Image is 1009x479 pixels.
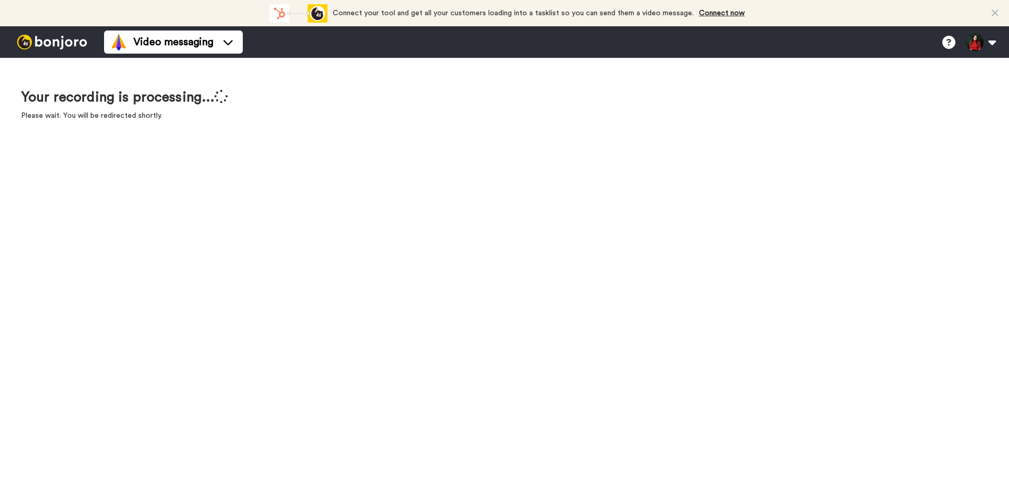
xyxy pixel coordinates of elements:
p: Please wait. You will be redirected shortly. [21,110,228,121]
a: Connect now [699,9,745,17]
h1: Your recording is processing... [21,89,228,105]
div: animation [270,4,327,23]
span: Connect your tool and get all your customers loading into a tasklist so you can send them a video... [333,9,694,17]
img: vm-color.svg [110,34,127,50]
span: Video messaging [133,35,213,49]
img: bj-logo-header-white.svg [13,35,91,49]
